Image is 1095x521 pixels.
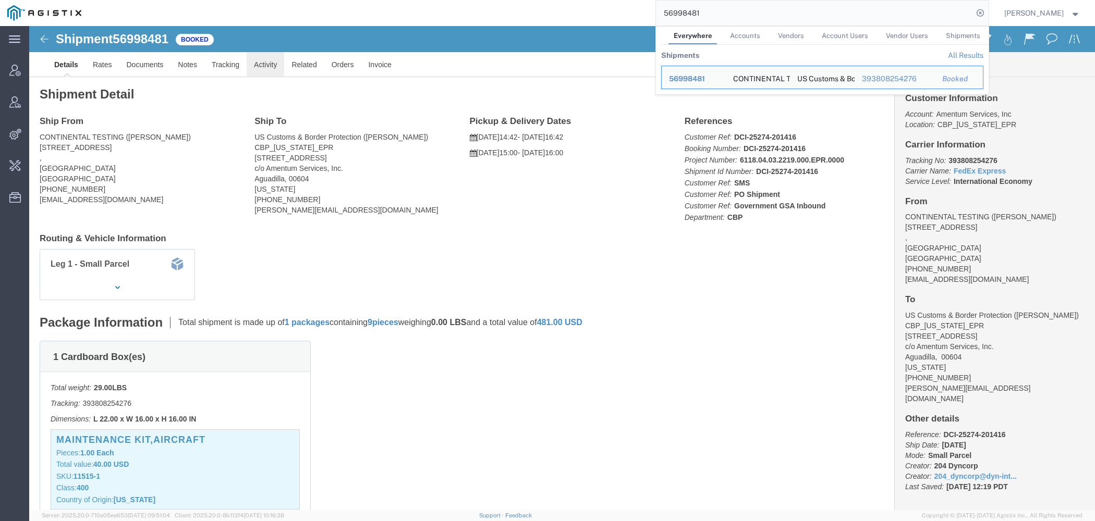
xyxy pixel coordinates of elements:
[886,32,928,40] span: Vendor Users
[505,512,532,518] a: Feedback
[479,512,505,518] a: Support
[948,51,983,59] a: View all shipments found by criterion
[661,45,989,94] table: Search Results
[7,5,81,21] img: logo
[797,66,847,89] div: US Customs & Border Protection
[674,32,712,40] span: Everywhere
[669,73,719,84] div: 56998481
[656,1,973,26] input: Search for shipment number, reference number
[778,32,804,40] span: Vendors
[128,512,170,518] span: [DATE] 09:51:04
[29,26,1095,510] iframe: FS Legacy Container
[861,73,928,84] div: 393808254276
[730,32,760,40] span: Accounts
[669,75,705,83] span: 56998481
[661,45,699,66] th: Shipments
[822,32,868,40] span: Account Users
[175,512,284,518] span: Client: 2025.20.0-8b113f4
[946,32,980,40] span: Shipments
[733,66,783,89] div: CONTINENTAL TESTING
[1004,7,1064,19] span: Kaitlyn Hostetler
[1004,7,1081,19] button: [PERSON_NAME]
[42,512,170,518] span: Server: 2025.20.0-710e05ee653
[244,512,284,518] span: [DATE] 10:16:38
[922,511,1082,520] span: Copyright © [DATE]-[DATE] Agistix Inc., All Rights Reserved
[942,73,976,84] div: Booked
